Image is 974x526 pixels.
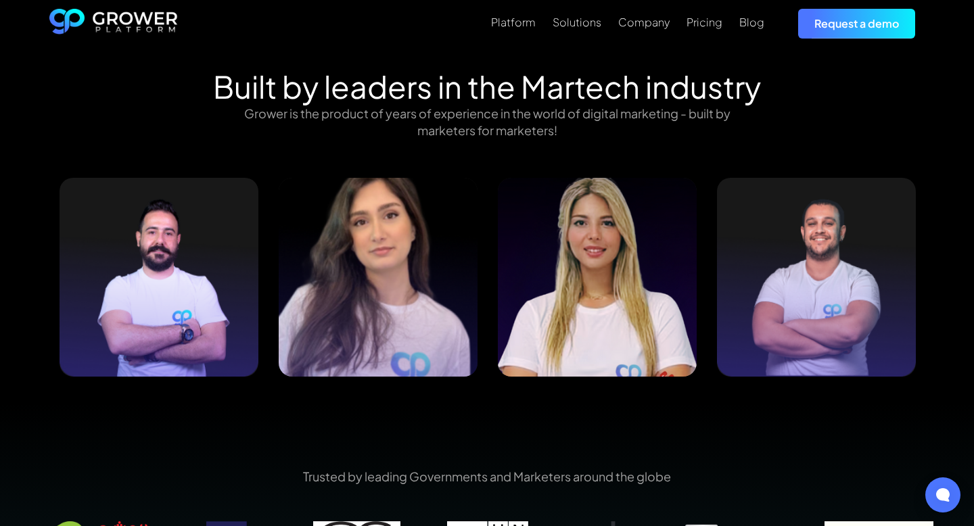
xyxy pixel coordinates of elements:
div: Company [618,16,670,28]
div: Blog [739,16,764,28]
a: Blog [739,14,764,30]
a: Solutions [553,14,601,30]
a: Platform [491,14,536,30]
a: home [49,9,178,39]
h2: Built by leaders in the Martech industry [213,68,761,105]
p: Trusted by leading Governments and Marketers around the globe [30,468,944,485]
a: Pricing [687,14,722,30]
div: Platform [491,16,536,28]
p: Grower is the product of years of experience in the world of digital marketing - built by markete... [231,105,743,139]
a: Request a demo [798,9,915,38]
div: Pricing [687,16,722,28]
a: Company [618,14,670,30]
div: Solutions [553,16,601,28]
